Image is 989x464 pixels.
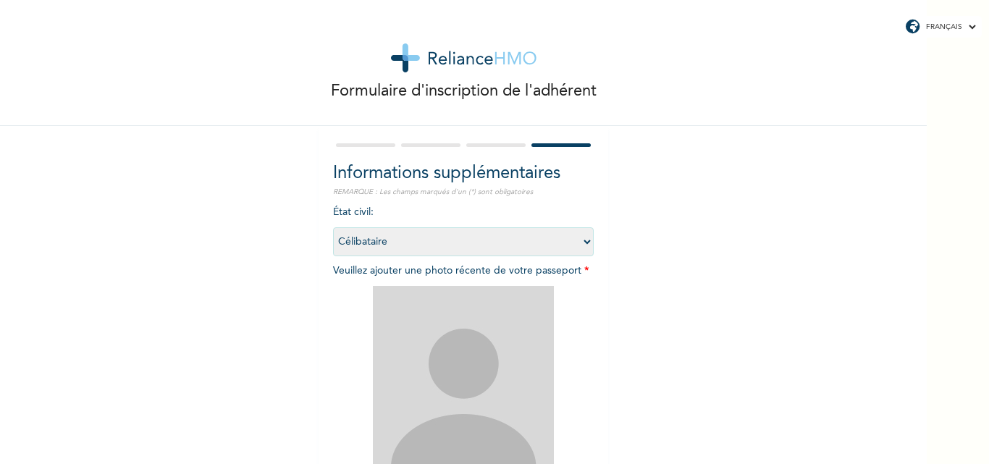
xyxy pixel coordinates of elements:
[391,43,536,72] img: logo
[333,207,594,247] span: État civil :
[333,187,594,198] p: REMARQUE : Les champs marqués d'un (*) sont obligatoires
[333,161,594,187] h2: Informations supplémentaires
[331,80,597,104] p: Formulaire d'inscription de l'adhérent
